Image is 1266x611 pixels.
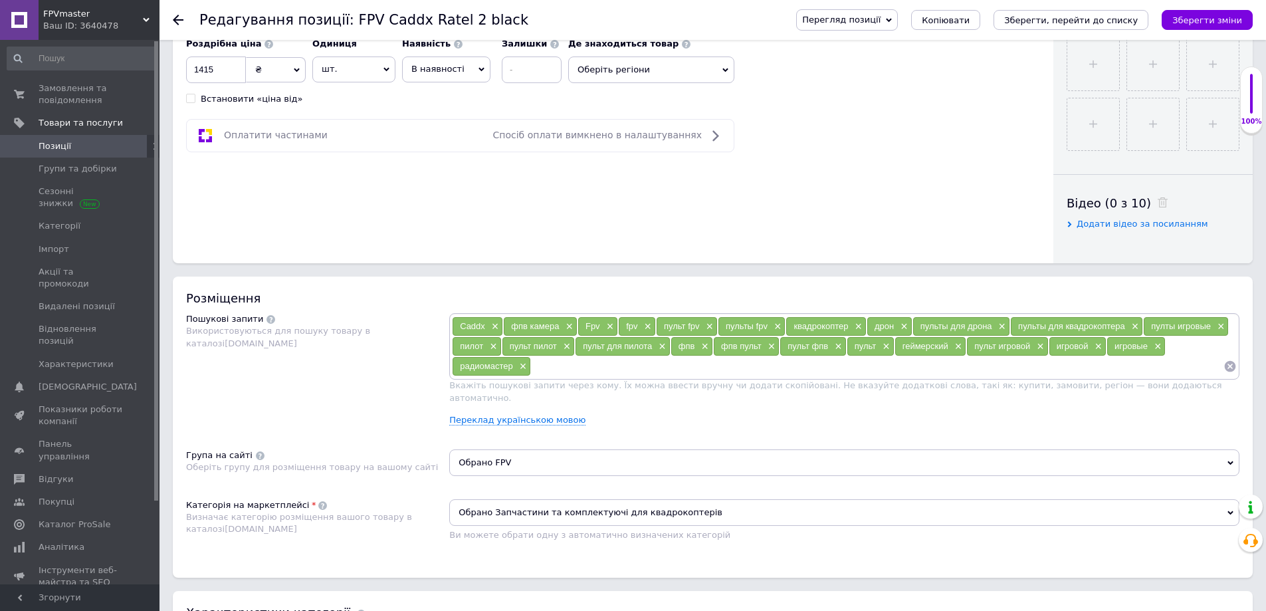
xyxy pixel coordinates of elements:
span: × [1128,321,1139,332]
span: фпв камера [511,321,559,331]
button: Копіювати [911,10,980,30]
span: пульт фпв [788,341,828,351]
span: Панель управління [39,438,123,462]
span: Обрано Запчастини та комплектуючі для квадрокоптерів [449,499,1239,526]
span: × [1091,341,1102,352]
input: Пошук [7,47,157,70]
span: фпв [679,341,695,351]
span: × [996,321,1006,332]
span: шт. [312,57,395,82]
input: - [502,57,562,83]
div: Розміщення [186,290,1239,306]
span: Перегляд позиції [802,15,881,25]
span: FPVmaster [43,8,143,20]
span: Вкажіть пошукові запити через кому. Їх можна ввести вручну чи додати скопійовані. Не вказуйте дод... [449,380,1221,402]
div: Ви можете обрати одну з автоматично визначених категорій [449,529,1239,541]
span: × [641,321,651,332]
span: × [831,341,842,352]
span: Відгуки [39,473,73,485]
span: Аналітика [39,541,84,553]
span: Оберіть регіони [568,57,734,83]
span: Показники роботи компанії [39,404,123,428]
a: Переклад українською мовою [449,415,585,426]
span: × [1151,341,1162,352]
div: Ваш ID: 3640478 [43,20,159,32]
button: Зберегти, перейти до списку [994,10,1148,30]
span: Fpv [585,321,600,331]
span: Caddx [460,321,485,331]
span: × [1214,321,1225,332]
span: × [1033,341,1044,352]
span: пилот [460,341,483,351]
span: × [698,341,708,352]
span: [DEMOGRAPHIC_DATA] [39,381,137,393]
span: пульты для дрона [920,321,992,331]
span: Замовлення та повідомлення [39,82,123,106]
div: Категорія на маркетплейсі [186,499,309,511]
div: Повернутися назад [173,15,183,25]
span: Імпорт [39,243,69,255]
div: 100% Якість заповнення [1240,66,1263,134]
b: Де знаходиться товар [568,39,679,49]
span: fpv [626,321,637,331]
div: 100% [1241,117,1262,126]
h1: Редагування позиції: FPV Caddx Ratel 2 black [199,12,528,28]
span: Видалені позиції [39,301,115,312]
span: Відновлення позицій [39,323,123,347]
span: × [703,321,714,332]
input: 0 [186,57,246,83]
span: × [879,341,890,352]
span: Характеристики [39,358,114,370]
span: × [488,321,499,332]
span: Товари та послуги [39,117,123,129]
span: Спосіб оплати вимкнено в налаштуваннях [493,130,702,140]
span: × [516,361,527,372]
span: пульты fpv [726,321,768,331]
span: Додати відео за посиланням [1077,219,1208,229]
b: Залишки [502,39,547,49]
span: геймерский [902,341,948,351]
div: Встановити «ціна від» [201,93,303,105]
span: Категорії [39,220,80,232]
span: × [771,321,782,332]
span: ₴ [255,64,262,74]
span: × [603,321,614,332]
span: × [897,321,908,332]
div: Група на сайті [186,449,253,461]
span: игровые [1114,341,1148,351]
span: × [852,321,863,332]
button: Зберегти зміни [1162,10,1253,30]
span: Інструменти веб-майстра та SEO [39,564,123,588]
div: Пошукові запити [186,313,263,325]
span: × [486,341,497,352]
span: пульты для квадрокоптера [1018,321,1125,331]
span: × [765,341,776,352]
span: пульт пилот [510,341,557,351]
span: В наявності [411,64,465,74]
span: Покупці [39,496,74,508]
b: Наявність [402,39,451,49]
span: Обрано FPV [449,449,1239,476]
span: дрон [875,321,894,331]
span: Копіювати [922,15,970,25]
b: Роздрібна ціна [186,39,261,49]
span: Визначає категорію розміщення вашого товару в каталозі [DOMAIN_NAME] [186,512,412,534]
span: пульт игровой [974,341,1030,351]
span: пульт [855,341,877,351]
span: квадрокоптер [793,321,848,331]
span: × [655,341,666,352]
span: Каталог ProSale [39,519,110,531]
i: Зберегти зміни [1172,15,1242,25]
span: игровой [1057,341,1089,351]
span: Позиції [39,140,71,152]
span: фпв пульт [721,341,762,351]
span: пулты игровые [1151,321,1211,331]
span: Оберіть групу для розміщення товару на вашому сайті [186,462,438,472]
b: Одиниця [312,39,357,49]
span: пульт для пилота [583,341,652,351]
span: Акції та промокоди [39,266,123,290]
span: Групи та добірки [39,163,117,175]
span: радиомастер [460,361,512,371]
span: Оплатити частинами [224,130,328,140]
span: Відео (0 з 10) [1067,196,1151,210]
